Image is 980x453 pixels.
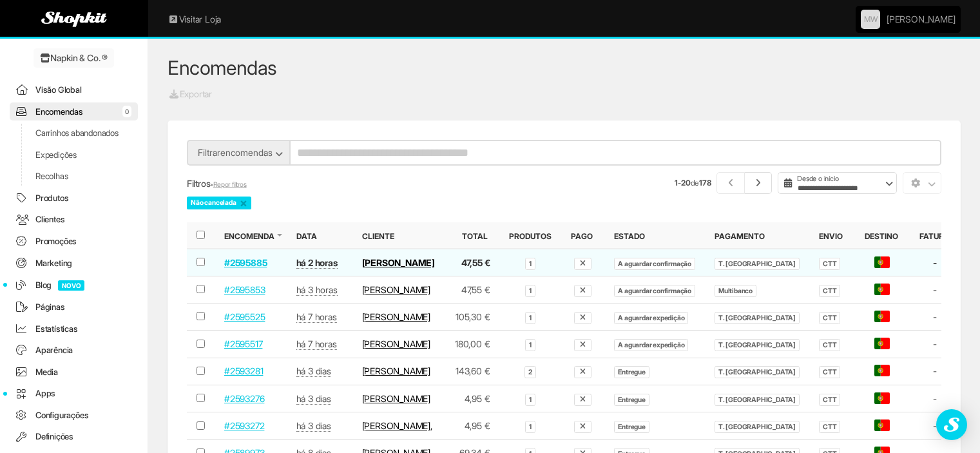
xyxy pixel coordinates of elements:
span: T. [GEOGRAPHIC_DATA] [715,312,800,324]
a: Visitar Loja [168,14,221,24]
span: T. [GEOGRAPHIC_DATA] [715,366,800,378]
span: CTT [819,421,840,433]
span: A aguardar confirmação [614,258,695,270]
span: Entregue [614,366,649,378]
a: #2595525 [224,311,265,322]
a: [PERSON_NAME] [362,393,430,404]
a: Encomendas [168,56,277,79]
span: Portugal - Continental [874,284,890,295]
span: Portugal - Continental [874,256,890,268]
td: 4,95 € [445,385,499,412]
a: Visão Global [10,81,138,99]
span: 0 [122,106,131,117]
a: Páginas [10,298,138,316]
span: CTT [819,394,840,406]
span: Não cancelada [187,197,251,209]
span: Portugal - Continental [874,419,890,431]
h5: Filtros [187,178,555,189]
td: - [910,304,959,331]
span: T. [GEOGRAPHIC_DATA] [715,258,800,270]
span: 1 [525,312,535,324]
span: Entregue [614,394,649,406]
small: - de [675,177,711,188]
abbr: 15 out 2025 às 09:28 [296,311,337,323]
a: Configurações [10,406,138,425]
span: T. [GEOGRAPHIC_DATA] [715,394,800,406]
td: - [910,249,959,276]
button: Total [462,231,490,242]
a: Repor filtros [213,180,247,189]
button: Filtrarencomendas [187,140,290,166]
button: Encomenda [224,231,277,242]
a: Napkin & Co. ® [34,48,114,68]
span: CTT [819,366,840,378]
a: Media [10,363,138,381]
abbr: 15 out 2025 às 14:00 [296,257,338,269]
a: #2595853 [224,284,265,295]
a: Marketing [10,254,138,273]
span: Multibanco [715,285,756,297]
abbr: 12 out 2025 às 11:52 [296,365,331,377]
span: CTT [819,285,840,297]
span: A aguardar expedição [614,312,688,324]
a: Produtos [10,189,138,207]
span: Portugal - Continental [874,338,890,349]
td: - [910,358,959,385]
a: Exportar [168,87,213,101]
span: 1 [525,285,535,297]
span: CTT [819,312,840,324]
a: [PERSON_NAME] [887,6,955,32]
span: 1 [525,394,535,406]
span: 1 [525,421,535,433]
td: 143,60 € [445,358,499,385]
a: Estatísticas [10,320,138,338]
a: #2593281 [224,365,263,376]
abbr: 15 out 2025 às 09:17 [296,338,337,350]
span: T. [GEOGRAPHIC_DATA] [715,421,800,433]
th: Produtos [499,222,561,249]
a: #2595885 [224,257,267,268]
div: Open Intercom Messenger [936,409,967,440]
span: A aguardar expedição [614,339,688,351]
abbr: 12 out 2025 às 11:46 [296,393,331,405]
a: × [240,197,247,209]
button: Pagamento [715,231,767,242]
td: 105,30 € [445,304,499,331]
a: Apps [10,384,138,403]
span: Portugal - Continental [874,311,890,322]
span: Portugal - Continental [874,365,890,376]
button: Data [296,231,320,242]
button: Estado [614,231,648,242]
a: Carrinhos abandonados [10,124,138,142]
span: T. [GEOGRAPHIC_DATA] [715,339,800,351]
span: NOVO [58,280,84,291]
td: 4,95 € [445,412,499,439]
a: Aparência [10,341,138,360]
span: 1 [525,258,535,270]
a: [PERSON_NAME] [362,365,430,376]
a: Encomendas0 [10,102,138,121]
td: - [910,276,959,304]
abbr: 12 out 2025 às 11:42 [296,420,331,432]
strong: 20 [681,178,691,188]
td: - [910,412,959,439]
button: Cliente [362,231,397,242]
span: CTT [819,258,840,270]
span: encomendas [220,147,273,158]
td: 180,00 € [445,331,499,358]
td: - [910,331,959,358]
span: A aguardar confirmação [614,285,695,297]
span: 1 [525,339,535,351]
a: BlogNOVO [10,275,138,294]
a: #2593272 [224,420,264,431]
small: • [210,180,246,189]
span: Portugal - Continental [874,392,890,404]
a: MW [861,10,880,29]
td: - [910,385,959,412]
a: #2593276 [224,393,264,404]
abbr: 15 out 2025 às 13:28 [296,284,338,296]
strong: 178 [699,178,711,188]
a: Expedições [10,146,138,164]
a: [PERSON_NAME] [362,284,430,295]
td: 47,55 € [445,249,499,276]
